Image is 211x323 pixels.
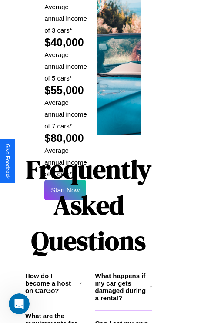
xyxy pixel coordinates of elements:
[44,1,88,36] p: Average annual income of 3 cars*
[44,49,88,84] p: Average annual income of 5 cars*
[44,36,88,49] h2: $40,000
[44,180,86,200] button: Start Now
[4,144,10,179] div: Give Feedback
[25,272,79,294] h3: How do I become a host on CarGo?
[44,132,88,145] h2: $80,000
[44,145,88,180] p: Average annual income of 9 cars*
[9,293,30,314] iframe: Intercom live chat
[95,272,150,302] h3: What happens if my car gets damaged during a rental?
[44,84,88,97] h2: $55,000
[44,97,88,132] p: Average annual income of 7 cars*
[25,147,152,263] h1: Frequently Asked Questions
